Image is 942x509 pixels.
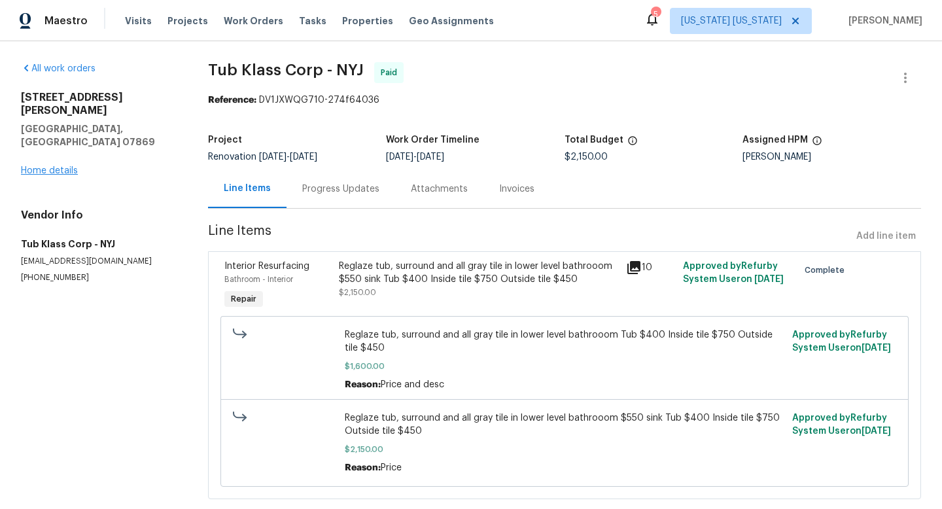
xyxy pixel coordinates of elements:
h2: [STREET_ADDRESS][PERSON_NAME] [21,91,177,117]
span: Reglaze tub, surround and all gray tile in lower level bathrooom $550 sink Tub $400 Inside tile $... [345,412,784,438]
span: Tub Klass Corp - NYJ [208,62,364,78]
p: [PHONE_NUMBER] [21,272,177,283]
span: The hpm assigned to this work order. [812,135,822,152]
span: Visits [125,14,152,27]
a: All work orders [21,64,96,73]
div: Invoices [499,183,534,196]
h5: Work Order Timeline [386,135,480,145]
span: Approved by Refurby System User on [683,262,784,284]
h5: Assigned HPM [742,135,808,145]
span: $2,150.00 [339,289,376,296]
span: Paid [381,66,402,79]
span: [DATE] [386,152,413,162]
span: $2,150.00 [565,152,608,162]
span: [DATE] [754,275,784,284]
span: Reglaze tub, surround and all gray tile in lower level bathrooom Tub $400 Inside tile $750 Outsid... [345,328,784,355]
h5: Tub Klass Corp - NYJ [21,237,177,251]
div: Attachments [411,183,468,196]
span: [DATE] [290,152,317,162]
p: [EMAIL_ADDRESS][DOMAIN_NAME] [21,256,177,267]
h5: Project [208,135,242,145]
span: Renovation [208,152,317,162]
span: Approved by Refurby System User on [792,330,891,353]
span: [PERSON_NAME] [843,14,922,27]
h5: Total Budget [565,135,623,145]
span: Work Orders [224,14,283,27]
div: Progress Updates [302,183,379,196]
span: $2,150.00 [345,443,784,456]
span: [DATE] [417,152,444,162]
span: Geo Assignments [409,14,494,27]
h4: Vendor Info [21,209,177,222]
div: 10 [626,260,676,275]
span: [DATE] [259,152,287,162]
div: 5 [651,8,660,21]
span: Interior Resurfacing [224,262,309,271]
span: Maestro [44,14,88,27]
span: The total cost of line items that have been proposed by Opendoor. This sum includes line items th... [627,135,638,152]
span: Bathroom - Interior [224,275,293,283]
span: [DATE] [862,427,891,436]
div: Line Items [224,182,271,195]
div: DV1JXWQG710-274f64036 [208,94,921,107]
div: [PERSON_NAME] [742,152,921,162]
span: Reason: [345,463,381,472]
b: Reference: [208,96,256,105]
h5: [GEOGRAPHIC_DATA], [GEOGRAPHIC_DATA] 07869 [21,122,177,149]
div: Reglaze tub, surround and all gray tile in lower level bathrooom $550 sink Tub $400 Inside tile $... [339,260,618,286]
a: Home details [21,166,78,175]
span: Price and desc [381,380,444,389]
span: Approved by Refurby System User on [792,413,891,436]
span: Tasks [299,16,326,26]
span: [DATE] [862,343,891,353]
span: $1,600.00 [345,360,784,373]
span: Line Items [208,224,851,249]
span: Repair [226,292,262,306]
span: Price [381,463,402,472]
span: - [259,152,317,162]
span: [US_STATE] [US_STATE] [681,14,782,27]
span: Reason: [345,380,381,389]
span: Complete [805,264,850,277]
span: Properties [342,14,393,27]
span: Projects [167,14,208,27]
span: - [386,152,444,162]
